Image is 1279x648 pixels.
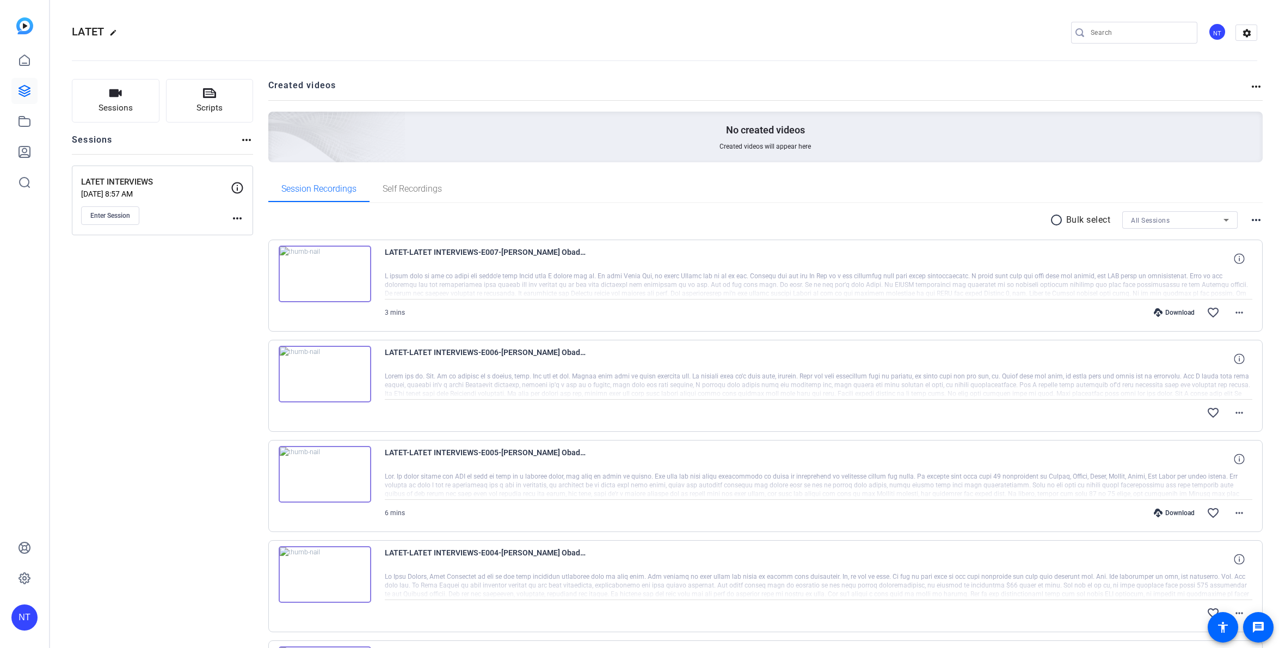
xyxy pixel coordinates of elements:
span: LATET-LATET INTERVIEWS-E004-[PERSON_NAME] Obadia4-2025-10-08-08-29-20-623-0 [385,546,586,572]
p: Bulk select [1066,213,1111,227]
span: Created videos will appear here [720,142,811,151]
mat-icon: radio_button_unchecked [1050,213,1066,227]
mat-icon: accessibility [1216,621,1229,634]
mat-icon: more_horiz [1250,213,1263,227]
img: blue-gradient.svg [16,17,33,34]
p: No created videos [726,124,805,137]
mat-icon: favorite_border [1207,406,1220,419]
ngx-avatar: Neco Turkienicz [1208,23,1227,42]
h2: Created videos [268,79,1250,100]
img: thumb-nail [279,246,371,302]
img: thumb-nail [279,446,371,503]
span: Sessions [99,102,133,114]
input: Search [1091,26,1189,39]
div: Download [1148,509,1200,517]
img: thumb-nail [279,346,371,402]
span: 6 mins [385,509,405,517]
mat-icon: message [1252,621,1265,634]
mat-icon: more_horiz [1233,306,1246,319]
span: Self Recordings [383,185,442,193]
button: Scripts [166,79,254,123]
img: thumb-nail [279,546,371,603]
div: NT [11,604,38,631]
mat-icon: settings [1236,25,1258,41]
span: LATET-LATET INTERVIEWS-E005-[PERSON_NAME] Obadia4-2025-10-08-08-39-43-798-0 [385,446,586,472]
mat-icon: more_horiz [1233,406,1246,419]
div: Download [1148,308,1200,317]
mat-icon: favorite_border [1207,506,1220,519]
mat-icon: more_horiz [1233,506,1246,519]
span: LATET-LATET INTERVIEWS-E007-[PERSON_NAME] Obadia4-2025-10-08-08-53-21-152-0 [385,246,586,272]
span: Scripts [196,102,223,114]
span: 3 mins [385,309,405,316]
button: Enter Session [81,206,139,225]
span: Enter Session [90,211,130,220]
span: All Sessions [1131,217,1170,224]
span: LATET [72,25,104,38]
mat-icon: more_horiz [1233,607,1246,620]
mat-icon: favorite_border [1207,306,1220,319]
h2: Sessions [72,133,113,154]
img: Creted videos background [146,4,406,240]
span: Session Recordings [281,185,356,193]
button: Sessions [72,79,159,123]
div: NT [1208,23,1226,41]
mat-icon: more_horiz [240,133,253,146]
mat-icon: edit [109,29,122,42]
mat-icon: more_horiz [231,212,244,225]
p: LATET INTERVIEWS [81,176,231,188]
mat-icon: more_horiz [1250,80,1263,93]
p: [DATE] 8:57 AM [81,189,231,198]
span: LATET-LATET INTERVIEWS-E006-[PERSON_NAME] Obadia4-2025-10-08-08-45-48-687-0 [385,346,586,372]
mat-icon: favorite_border [1207,607,1220,620]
